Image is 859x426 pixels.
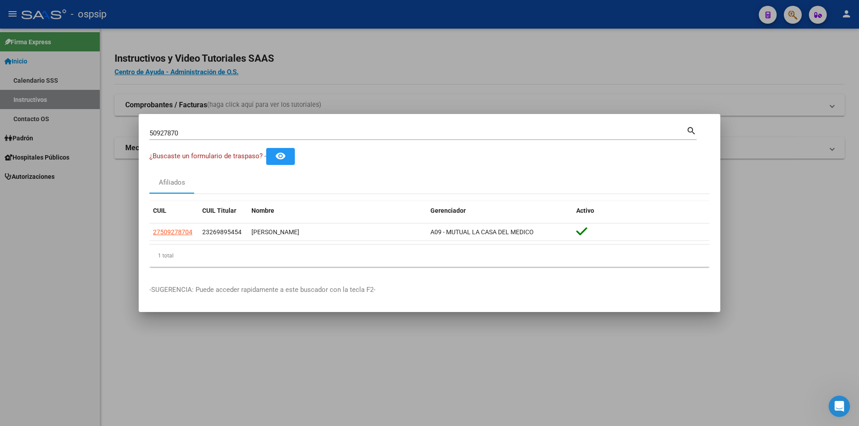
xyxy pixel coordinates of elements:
mat-icon: search [686,125,697,135]
mat-icon: remove_red_eye [275,151,286,161]
span: Gerenciador [430,207,466,214]
span: CUIL Titular [202,207,236,214]
div: [PERSON_NAME] [251,227,423,237]
div: 1 total [149,245,710,267]
datatable-header-cell: Activo [573,201,710,220]
span: Nombre [251,207,274,214]
p: -SUGERENCIA: Puede acceder rapidamente a este buscador con la tecla F2- [149,285,710,295]
datatable-header-cell: CUIL [149,201,199,220]
span: CUIL [153,207,166,214]
span: ¿Buscaste un formulario de traspaso? - [149,152,266,160]
div: Afiliados [159,177,185,188]
datatable-header-cell: Gerenciador [427,201,573,220]
iframe: Intercom live chat [829,396,850,417]
span: Activo [576,207,594,214]
datatable-header-cell: CUIL Titular [199,201,248,220]
datatable-header-cell: Nombre [248,201,427,220]
span: 23269895454 [202,228,242,236]
span: 27509278704 [153,228,192,236]
span: A09 - MUTUAL LA CASA DEL MEDICO [430,228,534,236]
